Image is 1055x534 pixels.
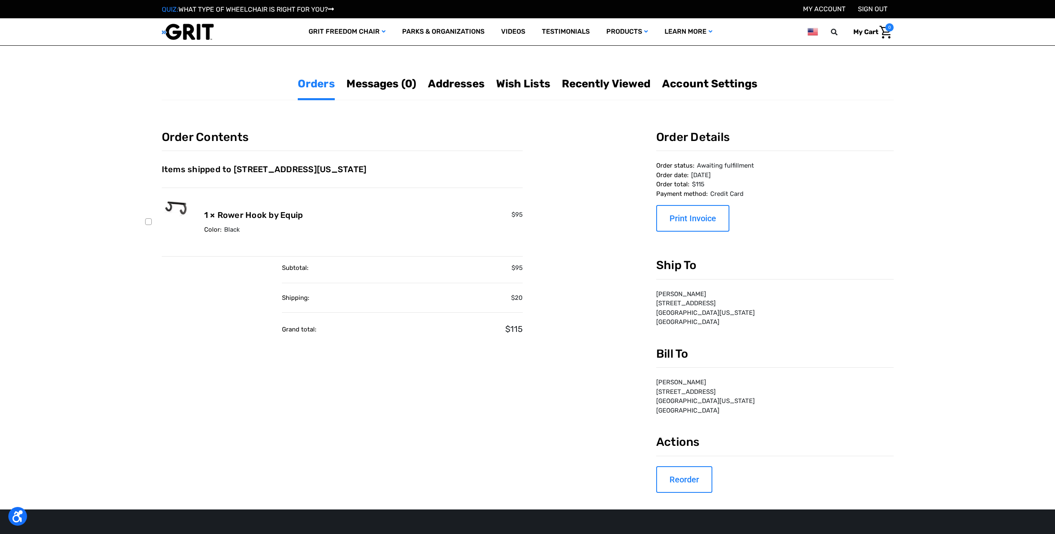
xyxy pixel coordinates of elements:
[282,313,523,345] dd: $115
[162,23,214,40] img: GRIT All-Terrain Wheelchair and Mobility Equipment
[598,18,656,45] a: Products
[656,299,894,308] li: [STREET_ADDRESS]
[656,189,894,199] dd: Credit Card
[656,435,894,456] h3: Actions
[847,23,894,41] a: Cart with 0 items
[282,253,523,283] dd: $95
[656,171,689,180] dt: Order date:
[656,171,894,180] dd: [DATE]
[656,466,712,493] input: Reorder
[656,258,894,279] h3: Ship To
[656,378,894,387] li: [PERSON_NAME]
[162,5,178,13] span: QUIZ:
[656,161,694,171] dt: Order status:
[162,164,523,174] h5: Items shipped to [STREET_ADDRESS][US_STATE]
[885,23,894,32] span: 0
[858,5,887,13] a: Sign out
[562,76,651,92] a: Recently Viewed
[662,76,757,92] a: Account Settings
[204,225,222,235] dt: Color:
[656,130,894,151] h3: Order Details
[428,76,484,92] a: Addresses
[298,76,335,92] a: Orders
[656,189,708,199] dt: Payment method:
[493,18,534,45] a: Videos
[656,205,729,232] button: Print Invoice
[282,315,316,344] dt: Grand total:
[162,130,523,151] h3: Order Contents
[162,198,191,217] img: Rower Hook by Equip
[656,347,894,368] h3: Bill To
[282,283,523,313] dd: $20
[346,76,416,92] a: Messages (0)
[808,27,818,37] img: us.png
[656,180,894,189] dd: $115
[282,283,309,313] dt: Shipping:
[204,210,523,220] h5: 1 × Rower Hook by Equip
[162,5,334,13] a: QUIZ:WHAT TYPE OF WHEELCHAIR IS RIGHT FOR YOU?
[300,18,394,45] a: GRIT Freedom Chair
[656,161,894,171] dd: Awaiting fulfillment
[656,18,721,45] a: Learn More
[853,28,878,36] span: My Cart
[204,225,523,235] dd: Black
[511,210,523,220] span: $95
[880,26,892,39] img: Cart
[656,289,894,299] li: [PERSON_NAME]
[803,5,845,13] a: Account
[656,180,689,189] dt: Order total:
[282,253,309,283] dt: Subtotal:
[656,396,894,406] li: [GEOGRAPHIC_DATA][US_STATE]
[656,387,894,397] li: [STREET_ADDRESS]
[496,76,550,92] a: Wish Lists
[656,308,894,318] li: [GEOGRAPHIC_DATA][US_STATE]
[835,23,847,41] input: Search
[656,406,894,415] li: [GEOGRAPHIC_DATA]
[656,317,894,327] li: [GEOGRAPHIC_DATA]
[534,18,598,45] a: Testimonials
[394,18,493,45] a: Parks & Organizations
